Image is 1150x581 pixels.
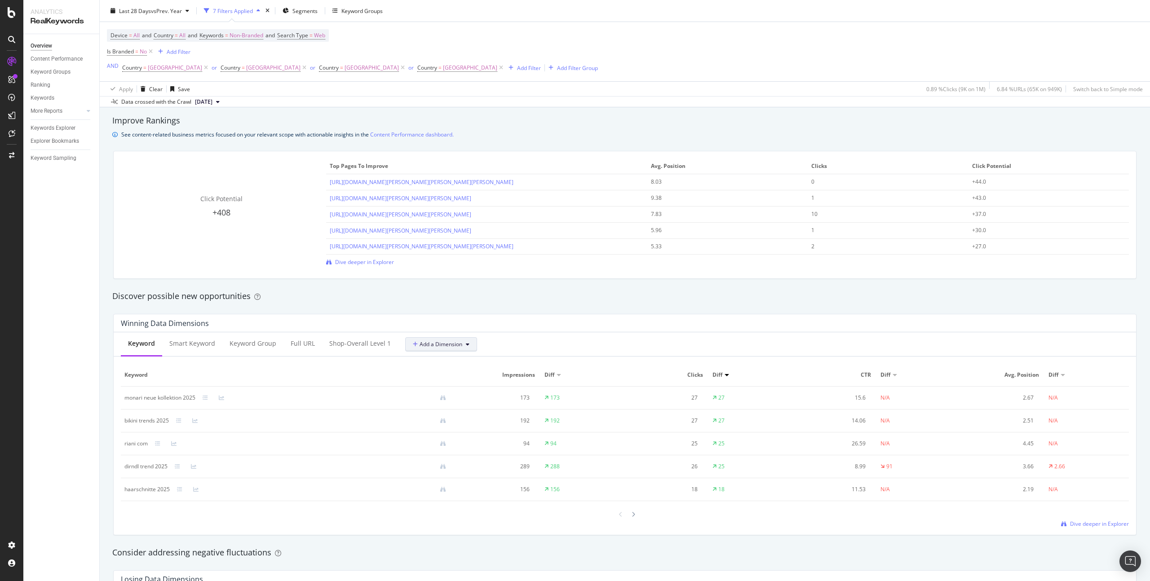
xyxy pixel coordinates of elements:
[107,48,134,55] span: Is Branded
[628,417,698,425] div: 27
[119,7,151,14] span: Last 28 Days
[112,115,1137,127] div: Improve Rankings
[1061,520,1129,528] a: Dive deeper in Explorer
[291,339,315,348] div: Full URL
[628,485,698,493] div: 18
[796,417,866,425] div: 14.06
[880,440,890,448] div: N/A
[31,93,54,103] div: Keywords
[154,31,173,39] span: Country
[811,210,949,218] div: 10
[972,226,1110,234] div: +30.0
[149,85,163,92] div: Clear
[155,46,190,57] button: Add Filter
[628,462,698,471] div: 26
[330,162,641,170] span: Top pages to improve
[175,31,178,39] span: =
[811,194,949,202] div: 1
[107,4,193,18] button: Last 28 DaysvsPrev. Year
[121,319,209,328] div: Winning Data Dimensions
[880,417,890,425] div: N/A
[1048,394,1058,402] div: N/A
[330,227,471,234] a: [URL][DOMAIN_NAME][PERSON_NAME][PERSON_NAME]
[310,64,315,71] div: or
[972,210,1110,218] div: +37.0
[811,226,949,234] div: 1
[319,64,339,71] span: Country
[345,62,399,74] span: [GEOGRAPHIC_DATA]
[886,462,893,471] div: 91
[329,339,391,348] div: Shop-Overall Level 1
[330,242,513,250] a: [URL][DOMAIN_NAME][PERSON_NAME][PERSON_NAME][PERSON_NAME]
[811,178,949,186] div: 0
[310,63,315,72] button: or
[264,6,271,15] div: times
[31,41,52,51] div: Overview
[124,485,170,493] div: haarschnitte 2025
[200,194,243,203] span: Click Potential
[628,371,703,379] span: Clicks
[550,394,560,402] div: 173
[213,7,253,14] div: 7 Filters Applied
[370,130,454,139] a: Content Performance dashboard.
[128,339,155,348] div: Keyword
[31,54,93,64] a: Content Performance
[31,136,79,146] div: Explorer Bookmarks
[718,485,725,493] div: 18
[796,394,866,402] div: 15.6
[651,194,789,202] div: 9.38
[119,85,133,92] div: Apply
[279,4,321,18] button: Segments
[31,123,93,133] a: Keywords Explorer
[651,162,802,170] span: Avg. Position
[107,82,133,96] button: Apply
[212,63,217,72] button: or
[221,64,240,71] span: Country
[292,7,318,14] span: Segments
[880,394,890,402] div: N/A
[199,31,224,39] span: Keywords
[142,31,151,39] span: and
[191,97,223,107] button: [DATE]
[997,85,1062,92] div: 6.84 % URLs ( 65K on 949K )
[964,440,1034,448] div: 4.45
[417,64,437,71] span: Country
[314,29,325,42] span: Web
[413,340,462,348] span: Add a Dimension
[460,485,530,493] div: 156
[1070,82,1143,96] button: Switch back to Simple mode
[964,394,1034,402] div: 2.67
[811,162,962,170] span: Clicks
[225,31,228,39] span: =
[31,106,84,116] a: More Reports
[31,80,50,90] div: Ranking
[330,194,471,202] a: [URL][DOMAIN_NAME][PERSON_NAME][PERSON_NAME]
[545,62,598,73] button: Add Filter Group
[550,417,560,425] div: 192
[544,371,554,379] span: Diff
[129,31,132,39] span: =
[212,64,217,71] div: or
[1048,485,1058,493] div: N/A
[31,93,93,103] a: Keywords
[651,226,789,234] div: 5.96
[242,64,245,71] span: =
[112,290,1137,302] div: Discover possible new opportunities
[31,67,71,77] div: Keyword Groups
[31,7,92,16] div: Analytics
[796,440,866,448] div: 26.59
[460,394,530,402] div: 173
[195,98,212,106] span: 2025 Aug. 11th
[124,394,195,402] div: monari neue kollektion 2025
[133,29,140,42] span: All
[121,98,191,106] div: Data crossed with the Crawl
[188,31,197,39] span: and
[438,64,442,71] span: =
[107,62,119,70] button: AND
[246,62,301,74] span: [GEOGRAPHIC_DATA]
[31,136,93,146] a: Explorer Bookmarks
[460,417,530,425] div: 192
[964,485,1034,493] div: 2.19
[31,123,75,133] div: Keywords Explorer
[330,178,513,186] a: [URL][DOMAIN_NAME][PERSON_NAME][PERSON_NAME][PERSON_NAME]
